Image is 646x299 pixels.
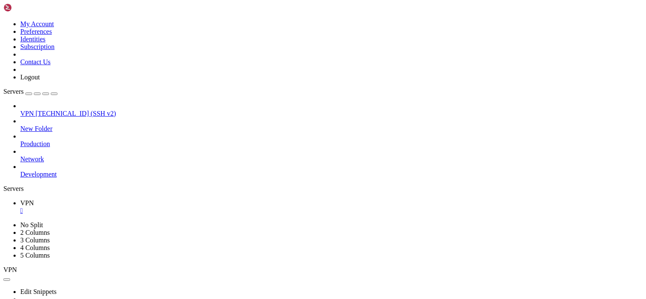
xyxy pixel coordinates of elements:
a: Development [20,171,643,178]
x-row: * Support: [URL][DOMAIN_NAME] [3,32,536,39]
span: Production [20,140,50,147]
li: VPN [TECHNICAL_ID] (SSH v2) [20,102,643,117]
a:  [20,207,643,215]
span: VPN [3,266,17,273]
a: Subscription [20,43,55,50]
a: Network [20,155,643,163]
x-row: Welcome to Ubuntu 24.04.1 LTS (GNU/Linux 6.8.0-39-generic x86_64) [3,3,536,11]
a: 4 Columns [20,244,50,251]
li: Production [20,133,643,148]
a: 5 Columns [20,252,50,259]
x-row: This system has been minimized by removing packages and content that are [3,46,536,54]
div: Servers [3,185,643,193]
x-row: * Management: [URL][DOMAIN_NAME] [3,25,536,32]
li: New Folder [20,117,643,133]
a: Logout [20,73,40,81]
x-row: root@nl-vmv2-pico:~# [3,75,536,82]
img: Shellngn [3,3,52,12]
x-row: not required on a system that users do not log into. [3,54,536,61]
a: New Folder [20,125,643,133]
span: Servers [3,88,24,95]
a: No Split [20,221,43,228]
div: (21, 10) [78,75,82,82]
a: Edit Snippets [20,288,57,295]
li: Development [20,163,643,178]
x-row: To restore this content, you can run the 'unminimize' command. [3,68,536,75]
a: 2 Columns [20,229,50,236]
x-row: * Documentation: [URL][DOMAIN_NAME] [3,18,536,25]
span: [TECHNICAL_ID] (SSH v2) [36,110,116,117]
span: Network [20,155,44,163]
a: Contact Us [20,58,51,65]
li: Network [20,148,643,163]
a: VPN [TECHNICAL_ID] (SSH v2) [20,110,643,117]
a: My Account [20,20,54,27]
a: Production [20,140,643,148]
a: VPN [20,199,643,215]
span: New Folder [20,125,52,132]
a: 3 Columns [20,236,50,244]
a: Identities [20,35,46,43]
span: Development [20,171,57,178]
span: VPN [20,110,34,117]
a: Servers [3,88,57,95]
a: Preferences [20,28,52,35]
span: VPN [20,199,34,207]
